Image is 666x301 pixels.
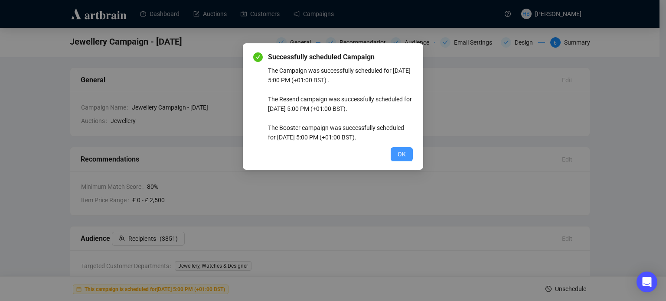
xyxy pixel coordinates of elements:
[253,52,263,62] span: check-circle
[391,147,413,161] button: OK
[268,113,413,142] div: The Booster campaign was successfully scheduled for [DATE] 5:00 PM (+01:00 BST).
[268,66,413,85] div: The Campaign was successfully scheduled for [DATE] 5:00 PM (+01:00 BST) .
[398,149,406,159] span: OK
[268,85,413,113] div: The Resend campaign was successfully scheduled for [DATE] 5:00 PM (+01:00 BST).
[637,272,657,292] div: Open Intercom Messenger
[268,52,413,62] span: Successfully scheduled Campaign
